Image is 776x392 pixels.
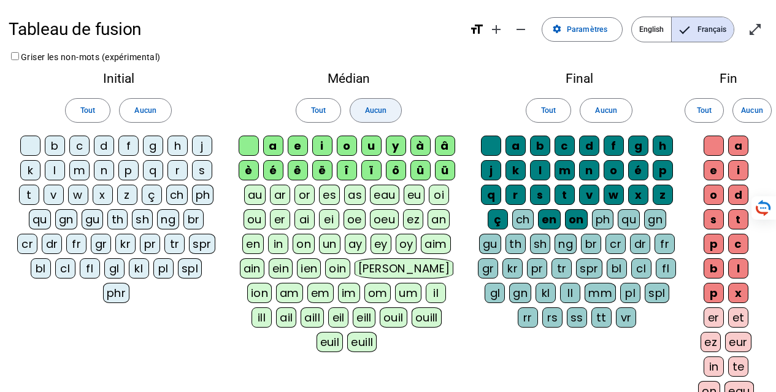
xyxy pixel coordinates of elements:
[82,209,104,229] div: gu
[44,185,64,205] div: v
[45,160,65,180] div: l
[263,160,283,180] div: é
[65,98,110,123] button: Tout
[551,258,572,279] div: tr
[344,209,366,229] div: oe
[478,72,680,85] h2: Final
[107,209,128,229] div: th
[580,98,632,123] button: Aucun
[328,307,348,328] div: eil
[247,283,272,303] div: ion
[269,258,293,279] div: ein
[488,209,508,229] div: ç
[555,234,577,254] div: ng
[728,160,748,180] div: i
[630,234,650,254] div: dr
[748,22,763,37] mat-icon: open_in_full
[143,136,163,156] div: g
[93,185,113,205] div: x
[143,160,163,180] div: q
[704,307,724,328] div: er
[518,307,538,328] div: rr
[9,52,161,62] label: Griser les non-mots (expérimental)
[592,209,614,229] div: ph
[80,104,95,117] span: Tout
[371,234,391,254] div: ey
[364,283,391,303] div: om
[42,234,62,254] div: dr
[311,104,326,117] span: Tout
[530,160,550,180] div: l
[579,160,599,180] div: n
[595,104,617,117] span: Aucun
[380,307,407,328] div: ouil
[192,185,214,205] div: ph
[481,185,501,205] div: q
[9,12,461,47] h1: Tableau de fusion
[530,234,551,254] div: sh
[192,136,212,156] div: j
[45,136,65,156] div: b
[536,283,556,303] div: kl
[317,332,344,352] div: euil
[80,258,100,279] div: fl
[555,185,575,205] div: t
[297,258,321,279] div: ien
[743,17,767,42] button: Entrer en plein écran
[628,136,648,156] div: g
[319,209,339,229] div: ei
[157,209,179,229] div: ng
[530,136,550,156] div: b
[252,307,272,328] div: ill
[396,234,417,254] div: oy
[505,136,526,156] div: a
[167,160,188,180] div: r
[605,234,626,254] div: cr
[344,185,366,205] div: as
[579,185,599,205] div: v
[526,98,571,123] button: Tout
[68,185,88,205] div: w
[478,258,498,279] div: gr
[294,209,315,229] div: ai
[29,209,51,229] div: qu
[509,283,531,303] div: gn
[288,160,308,180] div: ê
[672,17,734,42] span: Français
[270,209,290,229] div: er
[55,258,75,279] div: cl
[607,258,627,279] div: bl
[164,234,185,254] div: tr
[513,22,528,37] mat-icon: remove
[542,17,623,42] button: Paramètres
[656,258,676,279] div: fl
[567,23,607,36] span: Paramètres
[565,209,588,229] div: on
[270,185,290,205] div: ar
[653,136,673,156] div: h
[276,307,296,328] div: ail
[395,283,421,303] div: um
[91,234,111,254] div: gr
[579,136,599,156] div: d
[704,283,724,303] div: p
[704,209,724,229] div: s
[653,160,673,180] div: p
[268,234,288,254] div: in
[604,136,624,156] div: f
[294,185,315,205] div: or
[288,136,308,156] div: e
[293,234,315,254] div: on
[153,258,174,279] div: pl
[242,234,264,254] div: en
[118,136,139,156] div: f
[276,283,303,303] div: am
[505,234,526,254] div: th
[386,160,406,180] div: ô
[410,160,431,180] div: û
[115,234,136,254] div: kr
[119,98,171,123] button: Aucun
[239,160,259,180] div: è
[370,209,399,229] div: oeu
[591,307,612,328] div: tt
